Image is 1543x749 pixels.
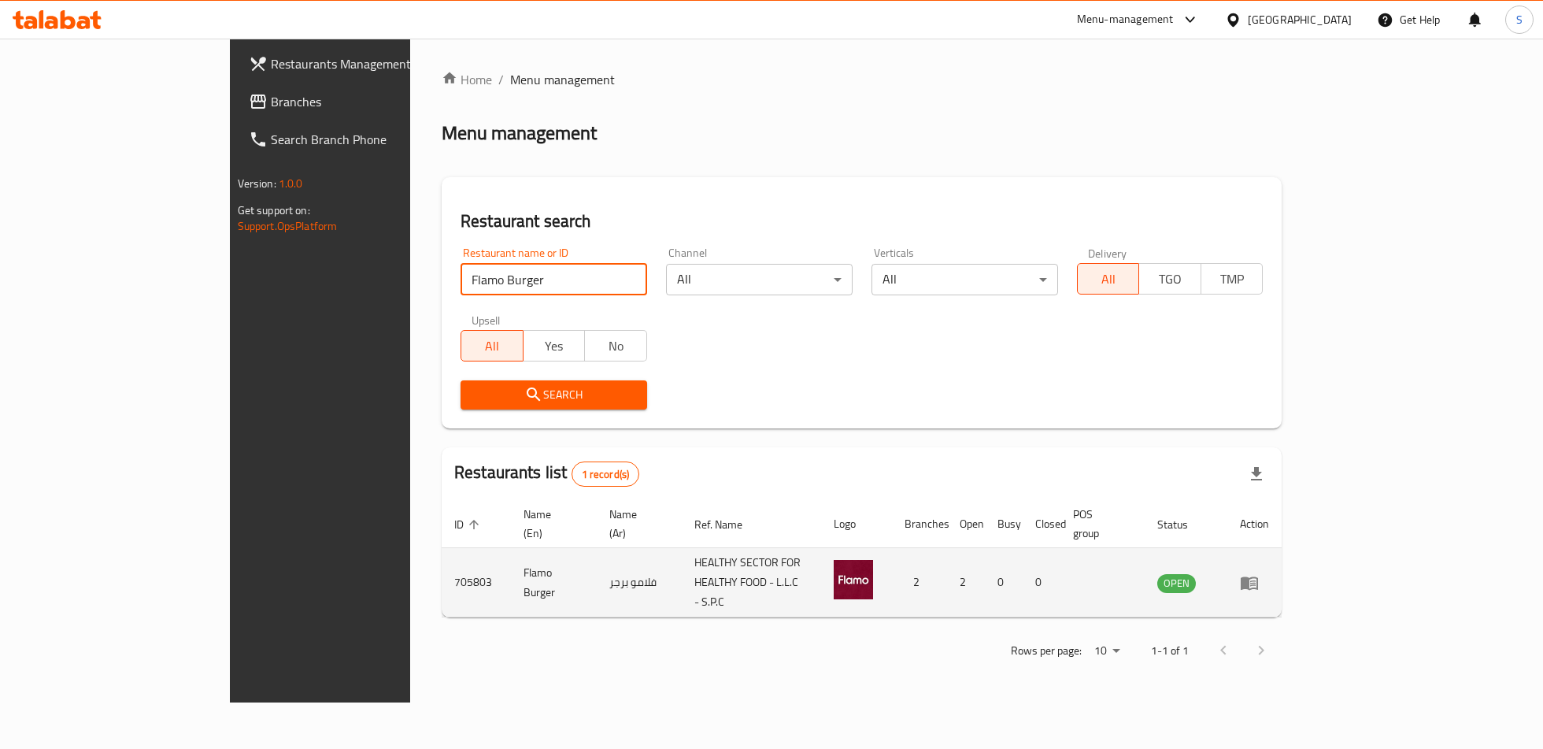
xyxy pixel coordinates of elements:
td: HEALTHY SECTOR FOR HEALTHY FOOD - L.L.C - S.P.C [682,548,821,617]
span: Search [473,385,635,405]
div: Rows per page: [1088,640,1126,663]
span: Branches [271,92,475,111]
span: Name (En) [524,505,578,543]
td: 0 [1023,548,1060,617]
span: All [1084,268,1134,291]
span: 1 record(s) [572,467,639,482]
label: Delivery [1088,247,1127,258]
input: Search for restaurant name or ID.. [461,264,647,295]
button: All [461,330,524,362]
div: Menu-management [1077,10,1174,29]
a: Branches [236,83,487,121]
p: 1-1 of 1 [1151,641,1189,661]
span: No [591,335,641,358]
nav: breadcrumb [442,70,1282,89]
th: Action [1227,500,1282,548]
button: TGO [1138,263,1201,295]
th: Branches [892,500,947,548]
button: All [1077,263,1140,295]
div: Total records count [572,462,640,487]
span: Yes [530,335,579,358]
div: All [666,264,853,295]
p: Rows per page: [1011,641,1082,661]
span: Menu management [510,70,615,89]
td: 2 [947,548,985,617]
h2: Restaurant search [461,209,1263,233]
button: Yes [523,330,586,362]
span: All [468,335,517,358]
span: Status [1157,515,1208,534]
span: Restaurants Management [271,54,475,73]
button: No [584,330,647,362]
th: Logo [821,500,892,548]
div: [GEOGRAPHIC_DATA] [1248,11,1352,28]
span: TMP [1208,268,1257,291]
span: 1.0.0 [279,173,303,194]
th: Closed [1023,500,1060,548]
th: Busy [985,500,1023,548]
button: TMP [1201,263,1264,295]
a: Search Branch Phone [236,121,487,158]
span: Search Branch Phone [271,130,475,149]
span: Name (Ar) [609,505,663,543]
button: Search [461,380,647,410]
th: Open [947,500,985,548]
div: OPEN [1157,574,1196,593]
span: TGO [1145,268,1195,291]
label: Upsell [472,314,501,325]
h2: Menu management [442,121,597,146]
span: Ref. Name [694,515,763,534]
li: / [498,70,504,89]
td: 2 [892,548,947,617]
a: Support.OpsPlatform [238,216,338,236]
span: OPEN [1157,574,1196,592]
td: 0 [985,548,1023,617]
span: POS group [1073,505,1126,543]
table: enhanced table [442,500,1282,617]
td: فلامو برجر [597,548,682,617]
span: S [1516,11,1523,28]
div: All [871,264,1058,295]
a: Restaurants Management [236,45,487,83]
span: Version: [238,173,276,194]
img: Flamo Burger [834,560,873,599]
td: Flamo Burger [511,548,597,617]
h2: Restaurants list [454,461,639,487]
span: ID [454,515,484,534]
span: Get support on: [238,200,310,221]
